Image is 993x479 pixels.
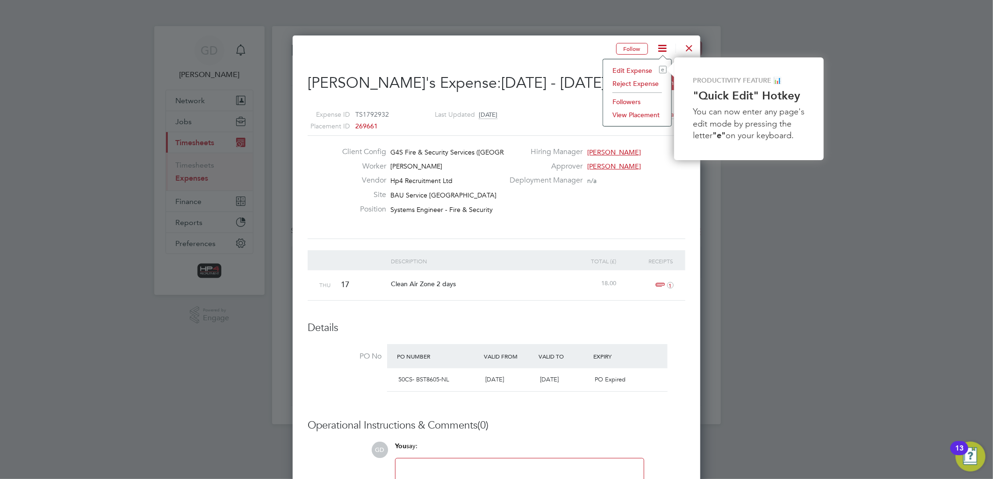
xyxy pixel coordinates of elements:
div: say: [395,442,644,458]
span: 50CS- BST8605-NL [398,375,449,383]
span: [DATE] [479,111,497,119]
strong: "e" [712,130,726,141]
span: Thu [319,281,331,289]
label: Expense ID [296,109,350,120]
span: 269661 [355,122,378,130]
span: You [395,442,406,450]
h2: [PERSON_NAME]'s Expense: [308,73,685,93]
span: Clean Air Zone 2 days [391,280,456,288]
button: Follow [616,43,648,55]
p: PRODUCTIVITY FEATURE 📊 [693,76,805,85]
span: Hp4 Recruitment Ltd [391,176,453,185]
li: View Placement [608,108,667,121]
div: Total (£) [561,250,619,272]
span: Systems Engineer - Fire & Security [391,205,493,214]
label: Site [335,190,386,200]
label: Deployment Manager [504,176,583,185]
div: Description [389,250,561,272]
span: n/a [587,176,597,185]
label: Approver [504,162,583,171]
button: Open Resource Center, 13 new notifications [956,442,986,472]
h3: Details [308,321,685,335]
label: Position [335,204,386,214]
i: 1 [667,282,674,289]
span: [PERSON_NAME] [391,162,443,170]
i: e [659,66,667,73]
div: Valid From [482,348,537,365]
h3: Operational Instructions & Comments [308,419,685,432]
label: Client Config [335,147,386,157]
div: 13 [955,448,964,460]
label: Placement ID [296,120,350,132]
div: PO Number [395,348,482,365]
label: Vendor [335,176,386,185]
li: Edit Expense [608,64,667,77]
div: Valid To [536,348,591,365]
span: on your keyboard. [726,130,794,141]
div: Expiry [591,348,646,365]
li: Followers [608,95,667,108]
label: Worker [335,162,386,171]
span: [DATE] - [DATE] [501,74,605,92]
span: PO Expired [595,375,626,383]
li: Reject Expense [608,77,667,90]
span: 17 [341,280,349,289]
span: (0) [477,419,489,431]
label: PO No [308,352,381,361]
label: Last Updated [421,109,475,120]
span: [PERSON_NAME] [587,162,641,170]
span: TS1792932 [355,110,389,119]
span: [DATE] [486,375,504,383]
span: [PERSON_NAME] [587,148,641,156]
span: You can now enter any page's edit mode by pressing the letter [693,106,807,140]
strong: "Quick Edit" Hotkey [693,89,800,102]
div: Receipts [619,250,676,272]
span: BAU Service [GEOGRAPHIC_DATA] [391,191,497,199]
span: 18.00 [601,279,616,287]
div: Quick Edit Hotkey [674,57,824,160]
span: G4S Fire & Security Services ([GEOGRAPHIC_DATA]) Li… [391,148,561,156]
span: [DATE] [540,375,559,383]
label: Hiring Manager [504,147,583,157]
span: GD [372,442,388,458]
